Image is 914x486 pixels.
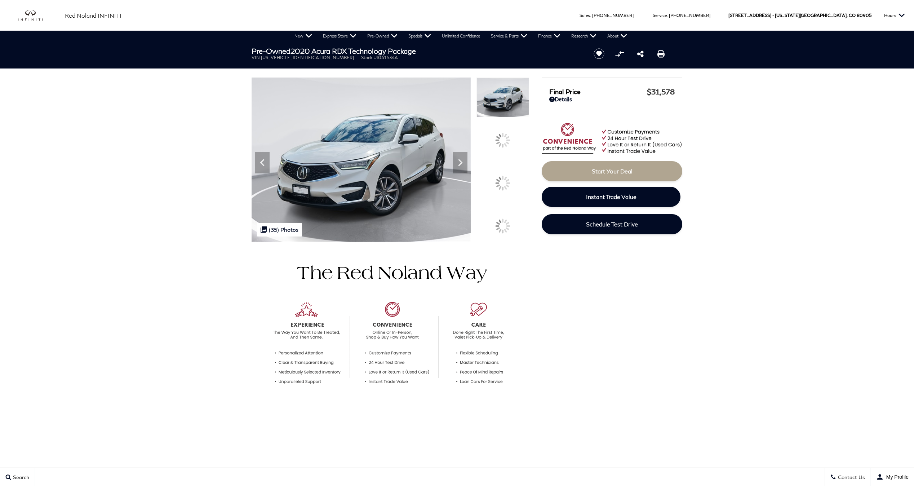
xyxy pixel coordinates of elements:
span: Stock: [361,55,373,60]
a: Final Price $31,578 [549,87,675,96]
a: Unlimited Confidence [436,31,485,41]
span: Instant Trade Value [586,193,636,200]
a: Red Noland INFINITI [65,11,121,20]
img: Used 2020 Platinum White Pearl Acura Technology Package image 1 [476,78,529,117]
a: [PHONE_NUMBER] [592,13,634,18]
nav: Main Navigation [289,31,633,41]
a: About [602,31,633,41]
button: Save vehicle [591,48,607,59]
span: : [590,13,591,18]
a: New [289,31,318,41]
a: Instant Trade Value [542,187,680,207]
span: $31,578 [647,87,675,96]
h1: 2020 Acura RDX Technology Package [252,47,581,55]
a: infiniti [18,10,54,21]
span: [US_VEHICLE_IDENTIFICATION_NUMBER] [261,55,354,60]
a: Express Store [318,31,362,41]
a: Print this Pre-Owned 2020 Acura RDX Technology Package [657,49,665,58]
span: VIN: [252,55,261,60]
span: Service [653,13,667,18]
a: Service & Parts [485,31,533,41]
button: Compare vehicle [614,48,625,59]
span: Red Noland INFINITI [65,12,121,19]
strong: Pre-Owned [252,47,290,55]
span: Contact Us [836,474,865,480]
img: INFINITI [18,10,54,21]
a: Pre-Owned [362,31,403,41]
button: user-profile-menu [871,468,914,486]
img: Used 2020 Platinum White Pearl Acura Technology Package image 1 [252,78,471,242]
span: : [667,13,668,18]
a: Start Your Deal [542,161,682,181]
a: Finance [533,31,566,41]
span: Start Your Deal [592,168,633,174]
a: Specials [403,31,436,41]
span: UI041534A [373,55,398,60]
a: Research [566,31,602,41]
a: [STREET_ADDRESS] • [US_STATE][GEOGRAPHIC_DATA], CO 80905 [728,13,871,18]
span: Final Price [549,88,647,96]
a: Share this Pre-Owned 2020 Acura RDX Technology Package [637,49,644,58]
span: Sales [580,13,590,18]
span: Schedule Test Drive [586,221,638,227]
span: Search [11,474,29,480]
a: Details [549,96,675,102]
div: (35) Photos [257,223,302,237]
span: My Profile [883,474,909,480]
a: [PHONE_NUMBER] [669,13,710,18]
a: Schedule Test Drive [542,214,682,234]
